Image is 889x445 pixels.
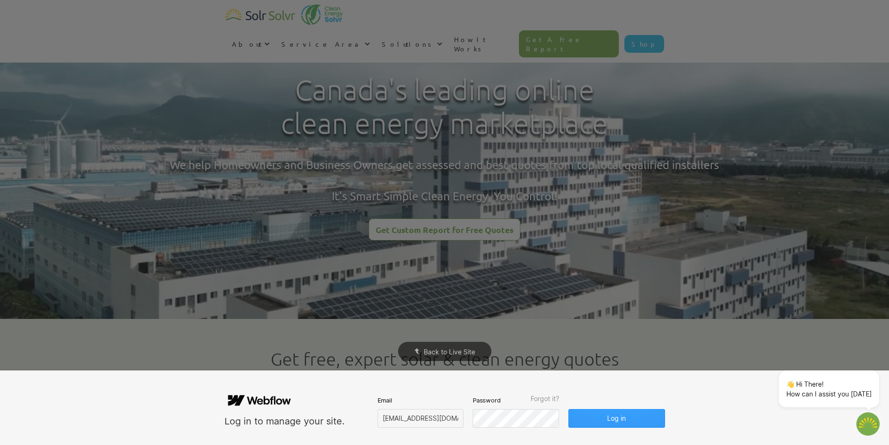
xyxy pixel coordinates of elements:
[786,379,872,399] p: 👋 Hi There! How can I assist you [DATE]
[531,395,559,403] span: Forgot it?
[378,396,392,404] span: Email
[856,412,880,436] button: Open chatbot widget
[473,396,501,404] span: Password
[856,412,880,436] img: 1702586718.png
[224,415,345,428] div: Log in to manage your site.
[424,348,475,356] span: Back to Live Site
[568,409,665,428] button: Log in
